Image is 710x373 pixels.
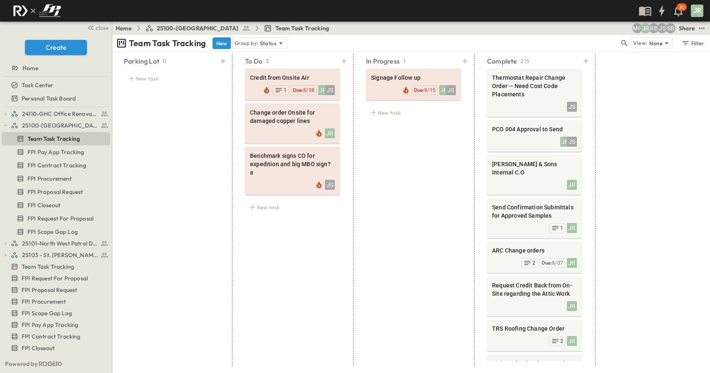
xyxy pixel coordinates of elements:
[487,155,582,195] div: [PERSON_NAME] & Sons Internal C.OJR
[424,87,435,93] span: 8/15
[11,120,109,131] a: 25100-Vanguard Prep School
[22,286,77,294] span: FPI Proposal Request
[487,120,582,152] div: PCO 004 Approval to SendJRJS
[27,201,60,209] span: FPI Closeout
[542,260,552,266] span: Due:
[492,160,577,177] span: [PERSON_NAME] & Sons Internal C.O
[27,188,83,196] span: FPI Proposal Request
[264,24,329,32] a: Team Task Tracking
[275,24,329,32] span: Team Task Tracking
[414,87,424,93] span: Due:
[22,251,98,259] span: 25103 - St. [PERSON_NAME] Phase 2
[245,201,340,213] div: New task
[2,342,109,354] a: FPI Closeout
[2,307,109,319] a: FPI Scope Gap Log
[245,103,340,143] div: Change order Onsite for damaged copper linesJR
[2,199,110,212] div: FPI Closeouttest
[487,319,582,351] div: TRS Roofing Change OrderJR2
[2,199,109,211] a: FPI Closeout
[492,281,577,298] span: Request Credit Back from On-Site regarding the Attic Work
[2,145,110,159] div: FPI Pay App Trackingtest
[22,274,88,282] span: FPI Request For Proposal
[11,108,109,120] a: 24110-GHC Office Renovations
[2,186,109,198] a: FPI Proposal Request
[27,135,80,143] span: Team Task Tracking
[2,225,110,238] div: FPI Scope Gap Logtest
[2,283,110,297] div: FPI Proposal Requesttest
[487,241,582,273] div: ARC Change ordersJRDue:8/072
[487,56,517,66] p: Complete
[665,23,675,33] div: Sterling Barnett (sterling@fpibuilders.com)
[260,39,277,47] p: Status
[235,39,258,47] p: Group by:
[487,69,582,117] div: Thermostat Repair Change Order -- Need Cost Code PlacementsJS
[371,74,456,82] span: Signage Follow up
[532,260,535,266] span: 2
[679,24,695,32] div: Share
[22,239,98,248] span: 25101-North West Patrol Division
[366,107,461,118] div: New task
[2,185,110,199] div: FPI Proposal Requesttest
[2,261,109,272] a: Team Task Tracking
[11,238,109,249] a: 25101-North West Patrol Division
[657,23,667,33] div: Jesse Sullivan (jsullivan@fpibuilders.com)
[250,108,335,125] span: Change order Onsite for damaged copper lines
[116,24,132,32] a: Home
[2,172,110,185] div: FPI Procurementtest
[633,39,648,48] p: View:
[116,24,334,32] nav: breadcrumbs
[492,324,577,333] span: TRS Roofing Change Order
[2,260,110,273] div: Team Task Trackingtest
[366,56,400,66] p: In Progress
[492,125,577,133] span: PCO 004 Approval to Send
[520,57,529,65] p: 215
[22,94,76,103] span: Personal Task Board
[567,223,577,233] div: JR
[27,214,94,223] span: FPI Request For Proposal
[560,225,563,231] span: 1
[22,263,74,271] span: Team Task Tracking
[2,295,110,308] div: FPI Procurementtest
[2,331,109,342] a: FPI Contract Tracking
[22,344,54,352] span: FPI Closeout
[681,39,705,48] div: Filter
[250,152,335,177] span: Benchmark signs CO for expedition and big MBO sign? a
[560,338,563,344] span: 2
[10,2,64,20] img: c8d7d1ed905e502e8f77bf7063faec64e13b34fdb1f2bdd94b0e311fc34f8000.png
[2,272,110,285] div: FPI Request For Proposaltest
[163,57,166,65] p: 0
[325,128,335,138] div: JR
[157,24,239,32] span: 25100-[GEOGRAPHIC_DATA]
[266,57,269,65] p: 3
[649,39,663,47] p: None
[439,85,449,95] div: JR
[293,87,303,93] span: Due:
[2,319,109,331] a: FPI Pay App Tracking
[2,284,109,296] a: FPI Proposal Request
[2,107,110,120] div: 24110-GHC Office Renovationstest
[649,23,659,33] div: Regina Barnett (rbarnett@fpibuilders.com)
[245,147,340,195] div: Benchmark signs CO for expedition and big MBO sign? aJS
[2,93,109,104] a: Personal Task Board
[678,37,707,49] button: Filter
[2,159,110,172] div: FPI Contract Trackingtest
[2,213,109,224] a: FPI Request For Proposal
[303,87,314,93] span: 8/08
[27,148,84,156] span: FPI Pay App Tracking
[492,74,577,98] span: Thermostat Repair Change Order -- Need Cost Code Placements
[2,79,109,91] a: Task Center
[567,336,577,346] div: JR
[567,301,577,311] div: JR
[567,102,577,112] div: JS
[567,258,577,268] div: JR
[250,74,335,82] span: Credit from Onsite Air
[2,132,110,145] div: Team Task Trackingtest
[487,276,582,316] div: Request Credit Back from On-Site regarding the Attic WorkJR
[129,37,206,49] p: Team Task Tracking
[213,37,231,49] button: New
[446,85,456,95] div: JS
[2,226,109,238] a: FPI Scope Gap Log
[2,237,110,250] div: 25101-North West Patrol Divisiontest
[567,180,577,190] div: JR
[25,40,87,55] button: Create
